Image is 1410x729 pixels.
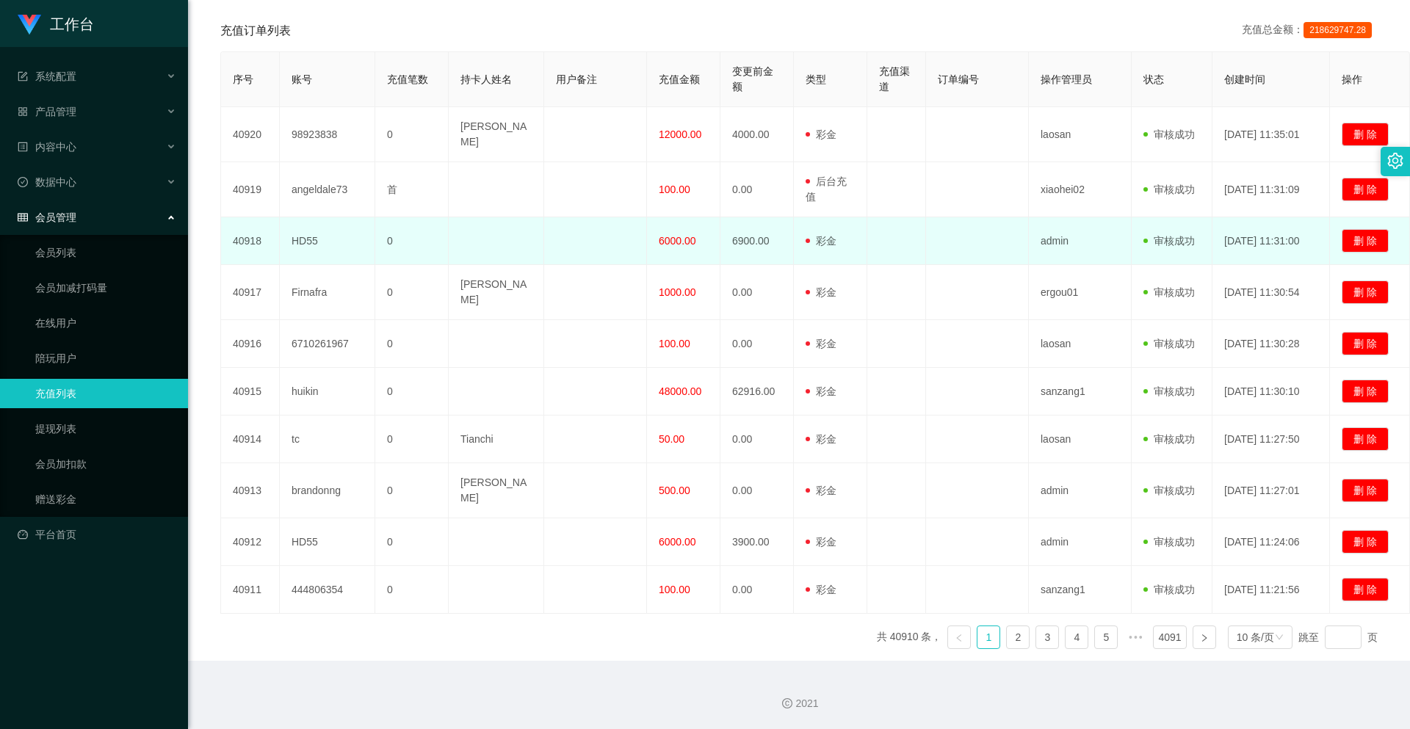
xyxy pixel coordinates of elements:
td: admin [1029,518,1132,566]
li: 1 [977,625,1000,649]
button: 删 除 [1342,332,1389,355]
td: Tianchi [449,416,544,463]
td: 40919 [221,162,280,217]
span: 账号 [292,73,312,85]
td: 0 [375,368,449,416]
a: 会员加扣款 [35,449,176,479]
span: 创建时间 [1224,73,1265,85]
span: 用户备注 [556,73,597,85]
td: 0 [375,265,449,320]
span: 订单编号 [938,73,979,85]
div: 充值总金额： [1242,22,1378,40]
button: 删 除 [1342,280,1389,304]
li: 4 [1065,625,1088,649]
span: 审核成功 [1143,286,1195,298]
td: 4000.00 [720,107,794,162]
td: xiaohei02 [1029,162,1132,217]
td: 0.00 [720,162,794,217]
i: 图标: form [18,71,28,81]
td: 0.00 [720,566,794,614]
td: [DATE] 11:31:09 [1212,162,1330,217]
span: 彩金 [806,128,836,140]
td: 98923838 [280,107,375,162]
i: 图标: profile [18,142,28,152]
span: 218629747.28 [1304,22,1372,38]
td: 0 [375,320,449,368]
i: 图标: appstore-o [18,106,28,117]
td: laosan [1029,107,1132,162]
span: 彩金 [806,433,836,445]
span: 6000.00 [659,536,696,548]
a: 充值列表 [35,379,176,408]
span: 50.00 [659,433,684,445]
i: 图标: copyright [782,698,792,708]
span: 产品管理 [18,106,76,117]
td: 0 [375,518,449,566]
td: 0.00 [720,463,794,518]
span: 会员管理 [18,211,76,223]
td: 40912 [221,518,280,566]
a: 会员列表 [35,238,176,267]
span: 审核成功 [1143,385,1195,397]
li: 5 [1094,625,1118,649]
a: 陪玩用户 [35,344,176,373]
td: 40914 [221,416,280,463]
td: 0 [375,463,449,518]
td: laosan [1029,320,1132,368]
a: 4 [1066,626,1088,648]
span: 12000.00 [659,128,701,140]
span: 彩金 [806,584,836,595]
td: 40920 [221,107,280,162]
span: 内容中心 [18,141,76,153]
td: [DATE] 11:21:56 [1212,566,1330,614]
span: 彩金 [806,385,836,397]
td: brandonng [280,463,375,518]
span: 审核成功 [1143,128,1195,140]
div: 跳至 页 [1298,625,1378,649]
span: 系统配置 [18,70,76,82]
i: 图标: check-circle-o [18,177,28,187]
button: 删 除 [1342,229,1389,253]
span: 审核成功 [1143,584,1195,595]
a: 5 [1095,626,1117,648]
td: HD55 [280,217,375,265]
span: 类型 [806,73,826,85]
td: angeldale73 [280,162,375,217]
span: 审核成功 [1143,485,1195,496]
a: 2 [1007,626,1029,648]
td: 0.00 [720,265,794,320]
span: 操作管理员 [1041,73,1092,85]
a: 提现列表 [35,414,176,443]
i: 图标: setting [1387,153,1403,169]
td: [DATE] 11:27:01 [1212,463,1330,518]
li: 3 [1035,625,1059,649]
h1: 工作台 [50,1,94,48]
a: 赠送彩金 [35,485,176,514]
td: admin [1029,217,1132,265]
a: 1 [977,626,999,648]
td: 6900.00 [720,217,794,265]
td: 3900.00 [720,518,794,566]
td: 40913 [221,463,280,518]
span: 持卡人姓名 [460,73,512,85]
td: sanzang1 [1029,368,1132,416]
span: ••• [1124,625,1147,649]
span: 操作 [1342,73,1362,85]
span: 充值订单列表 [220,22,291,40]
td: [DATE] 11:27:50 [1212,416,1330,463]
td: [PERSON_NAME] [449,463,544,518]
a: 工作台 [18,18,94,29]
td: 62916.00 [720,368,794,416]
td: 0 [375,107,449,162]
td: [DATE] 11:30:28 [1212,320,1330,368]
span: 彩金 [806,485,836,496]
span: 序号 [233,73,253,85]
button: 删 除 [1342,530,1389,554]
span: 审核成功 [1143,433,1195,445]
span: 100.00 [659,184,690,195]
td: 40915 [221,368,280,416]
td: 40916 [221,320,280,368]
button: 删 除 [1342,578,1389,601]
button: 删 除 [1342,380,1389,403]
td: 40918 [221,217,280,265]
